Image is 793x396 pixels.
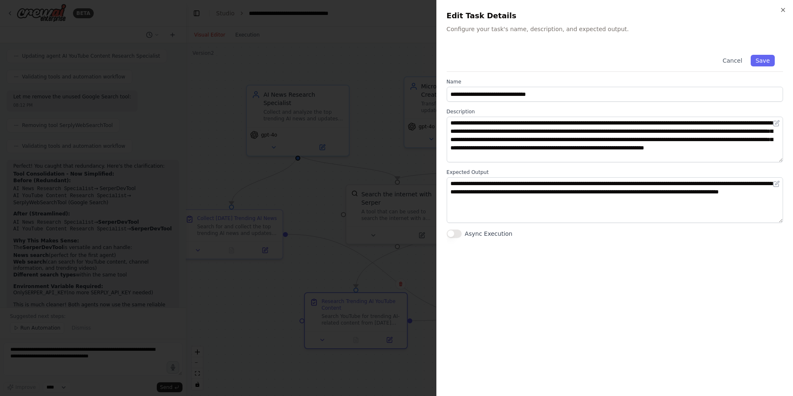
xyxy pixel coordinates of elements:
label: Description [447,108,783,115]
label: Expected Output [447,169,783,176]
label: Async Execution [465,230,513,238]
button: Open in editor [771,179,781,189]
p: Configure your task's name, description, and expected output. [447,25,783,33]
label: Name [447,78,783,85]
button: Save [751,55,775,66]
button: Cancel [718,55,747,66]
button: Open in editor [771,118,781,128]
h2: Edit Task Details [447,10,783,22]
